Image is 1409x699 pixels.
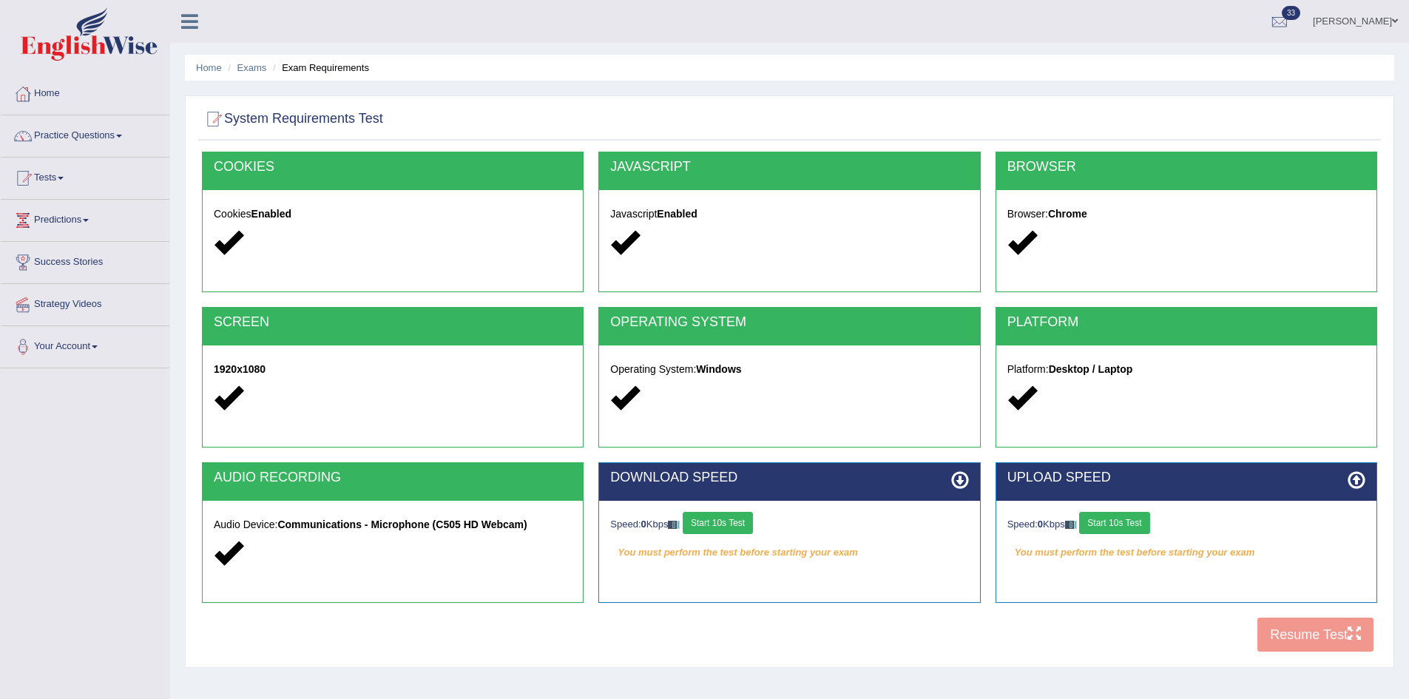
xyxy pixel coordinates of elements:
[1049,363,1133,375] strong: Desktop / Laptop
[1,242,169,279] a: Success Stories
[277,519,527,530] strong: Communications - Microphone (C505 HD Webcam)
[610,512,968,538] div: Speed: Kbps
[202,108,383,130] h2: System Requirements Test
[1007,364,1365,375] h5: Platform:
[610,160,968,175] h2: JAVASCRIPT
[1048,208,1087,220] strong: Chrome
[1282,6,1300,20] span: 33
[641,519,646,530] strong: 0
[683,512,753,534] button: Start 10s Test
[1065,521,1077,529] img: ajax-loader-fb-connection.gif
[696,363,741,375] strong: Windows
[1007,209,1365,220] h5: Browser:
[214,209,572,220] h5: Cookies
[214,160,572,175] h2: COOKIES
[1,200,169,237] a: Predictions
[1,115,169,152] a: Practice Questions
[1,326,169,363] a: Your Account
[237,62,267,73] a: Exams
[1,284,169,321] a: Strategy Videos
[1007,470,1365,485] h2: UPLOAD SPEED
[668,521,680,529] img: ajax-loader-fb-connection.gif
[1,73,169,110] a: Home
[214,315,572,330] h2: SCREEN
[269,61,369,75] li: Exam Requirements
[214,519,572,530] h5: Audio Device:
[610,364,968,375] h5: Operating System:
[214,470,572,485] h2: AUDIO RECORDING
[1007,512,1365,538] div: Speed: Kbps
[610,470,968,485] h2: DOWNLOAD SPEED
[251,208,291,220] strong: Enabled
[1079,512,1149,534] button: Start 10s Test
[1007,160,1365,175] h2: BROWSER
[214,363,266,375] strong: 1920x1080
[610,541,968,564] em: You must perform the test before starting your exam
[1007,315,1365,330] h2: PLATFORM
[1,158,169,195] a: Tests
[1038,519,1043,530] strong: 0
[610,315,968,330] h2: OPERATING SYSTEM
[196,62,222,73] a: Home
[657,208,697,220] strong: Enabled
[610,209,968,220] h5: Javascript
[1007,541,1365,564] em: You must perform the test before starting your exam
